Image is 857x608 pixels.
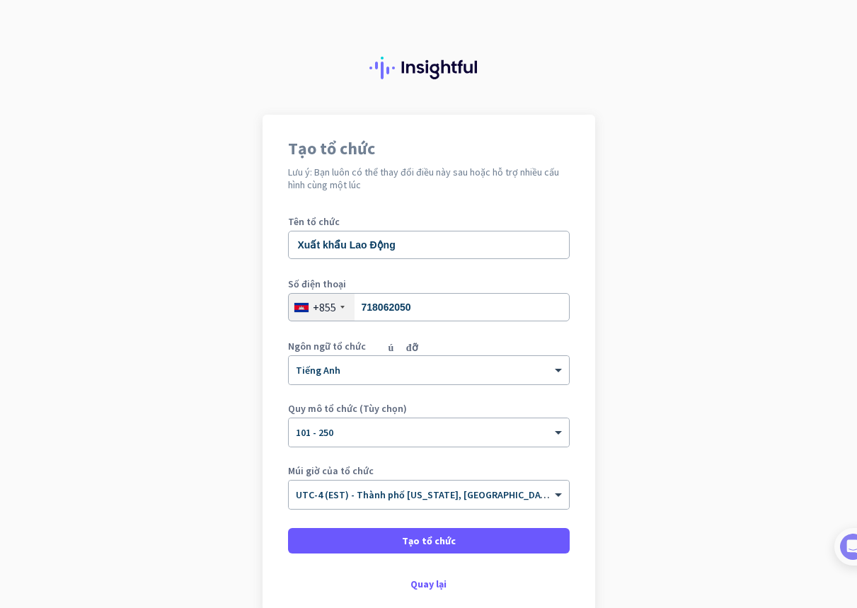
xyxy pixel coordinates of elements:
font: Tên tổ chức [288,215,340,228]
input: Tên tổ chức của bạn là gì? [288,231,570,259]
input: 23 756 789 [288,293,570,321]
font: Quy mô tổ chức (Tùy chọn) [288,402,407,415]
font: Số điện thoại [288,277,346,290]
button: Tạo tổ chức [288,528,570,553]
font: Ngôn ngữ tổ chức [288,340,366,352]
font: Múi giờ của tổ chức [288,464,374,477]
font: Quay lại [410,578,447,590]
font: giúp đỡ [369,341,418,351]
font: +855 [313,300,336,314]
font: Lưu ý: Bạn luôn có thể thay đổi điều này sau hoặc hỗ trợ nhiều cấu hình cùng một lúc [288,166,559,191]
font: Tạo tổ chức [288,137,375,159]
img: sâu sắc [369,57,488,79]
font: Tạo tổ chức [402,534,456,547]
